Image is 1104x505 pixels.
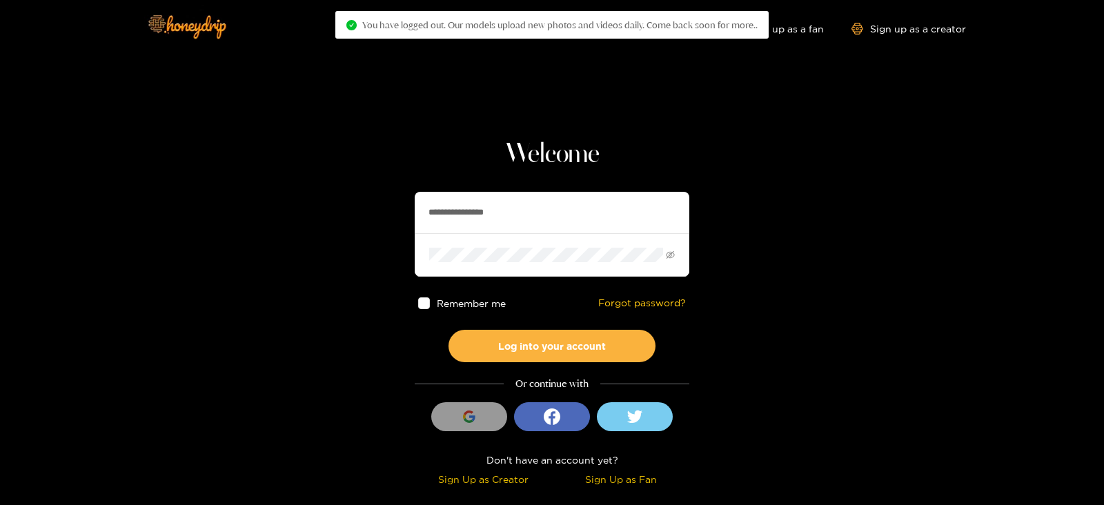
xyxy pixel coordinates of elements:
a: Sign up as a fan [729,23,824,34]
div: Don't have an account yet? [415,452,689,468]
div: Or continue with [415,376,689,392]
span: check-circle [346,20,357,30]
span: Remember me [437,298,506,308]
span: eye-invisible [666,250,675,259]
button: Log into your account [448,330,655,362]
a: Sign up as a creator [851,23,966,34]
div: Sign Up as Creator [418,471,549,487]
div: Sign Up as Fan [555,471,686,487]
a: Forgot password? [598,297,686,309]
span: You have logged out. Our models upload new photos and videos daily. Come back soon for more.. [362,19,758,30]
h1: Welcome [415,138,689,171]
